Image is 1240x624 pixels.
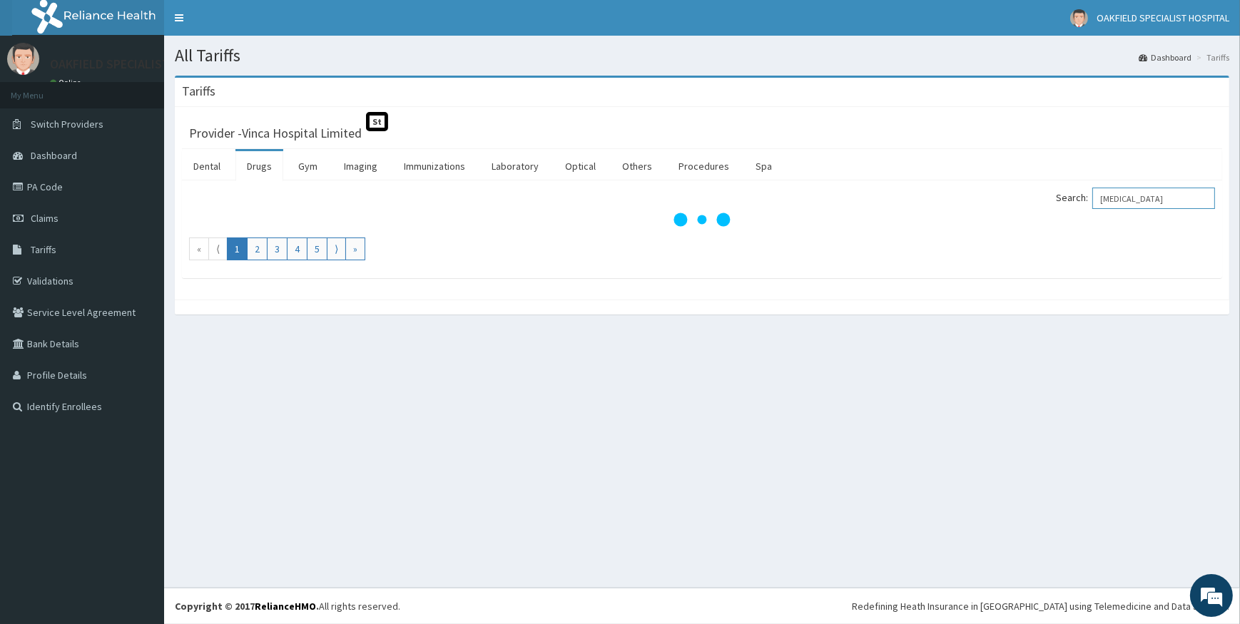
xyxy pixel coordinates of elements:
[674,191,731,248] svg: audio-loading
[1092,188,1215,209] input: Search:
[189,127,362,140] h3: Provider - Vinca Hospital Limited
[189,237,209,260] a: Go to first page
[667,151,741,181] a: Procedures
[83,180,197,324] span: We're online!
[611,151,664,181] a: Others
[50,58,228,71] p: OAKFIELD SPECIALIST HOSPITAL
[50,78,84,88] a: Online
[7,43,39,75] img: User Image
[480,151,550,181] a: Laboratory
[234,7,268,41] div: Minimize live chat window
[175,46,1229,65] h1: All Tariffs
[554,151,607,181] a: Optical
[307,237,327,260] a: Go to page number 5
[345,237,365,260] a: Go to last page
[175,600,319,613] strong: Copyright © 2017 .
[31,212,59,225] span: Claims
[31,118,103,131] span: Switch Providers
[744,151,783,181] a: Spa
[255,600,316,613] a: RelianceHMO
[31,243,56,256] span: Tariffs
[287,151,329,181] a: Gym
[247,237,268,260] a: Go to page number 2
[267,237,288,260] a: Go to page number 3
[227,237,248,260] a: Go to page number 1
[182,151,232,181] a: Dental
[366,112,388,131] span: St
[1070,9,1088,27] img: User Image
[164,588,1240,624] footer: All rights reserved.
[1056,188,1215,209] label: Search:
[7,389,272,439] textarea: Type your message and hit 'Enter'
[235,151,283,181] a: Drugs
[287,237,308,260] a: Go to page number 4
[182,85,215,98] h3: Tariffs
[31,149,77,162] span: Dashboard
[1139,51,1191,63] a: Dashboard
[208,237,228,260] a: Go to previous page
[332,151,389,181] a: Imaging
[1097,11,1229,24] span: OAKFIELD SPECIALIST HOSPITAL
[327,237,346,260] a: Go to next page
[26,71,58,107] img: d_794563401_company_1708531726252_794563401
[1193,51,1229,63] li: Tariffs
[852,599,1229,613] div: Redefining Heath Insurance in [GEOGRAPHIC_DATA] using Telemedicine and Data Science!
[74,80,240,98] div: Chat with us now
[392,151,477,181] a: Immunizations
